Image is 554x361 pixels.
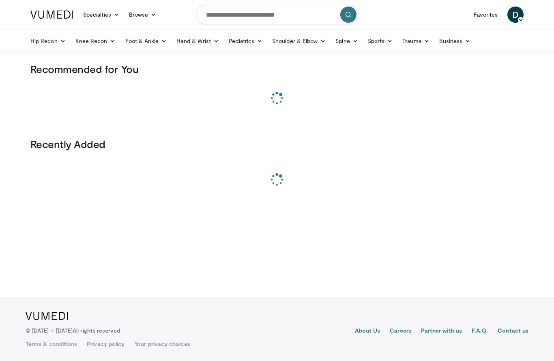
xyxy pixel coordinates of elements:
[26,340,77,348] a: Terms & conditions
[120,33,172,49] a: Foot & Ankle
[397,33,434,49] a: Trauma
[78,6,124,23] a: Specialties
[73,327,120,334] span: All rights reserved
[434,33,476,49] a: Business
[196,5,358,24] input: Search topics, interventions
[172,33,224,49] a: Hand & Wrist
[498,327,528,336] a: Contact us
[469,6,502,23] a: Favorites
[134,340,190,348] a: Your privacy choices
[87,340,125,348] a: Privacy policy
[507,6,524,23] a: D
[331,33,363,49] a: Spine
[71,33,120,49] a: Knee Recon
[30,11,73,19] img: VuMedi Logo
[421,327,462,336] a: Partner with us
[363,33,398,49] a: Sports
[224,33,267,49] a: Pediatrics
[26,327,120,335] p: © [DATE] – [DATE]
[30,138,524,150] h3: Recently Added
[472,327,488,336] a: F.A.Q.
[26,312,68,320] img: VuMedi Logo
[26,33,71,49] a: Hip Recon
[355,327,380,336] a: About Us
[390,327,411,336] a: Careers
[124,6,161,23] a: Browse
[267,33,331,49] a: Shoulder & Elbow
[30,62,524,75] h3: Recommended for You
